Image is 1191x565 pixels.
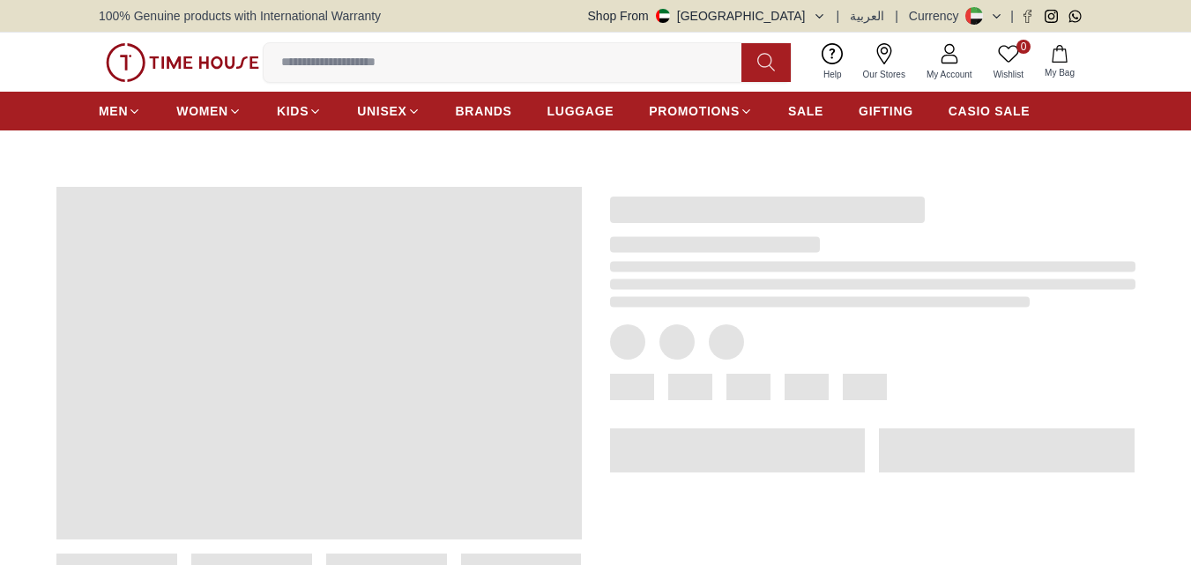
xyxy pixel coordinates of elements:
img: United Arab Emirates [656,9,670,23]
span: Our Stores [856,68,912,81]
span: SALE [788,102,823,120]
span: CASIO SALE [949,102,1031,120]
a: SALE [788,95,823,127]
a: PROMOTIONS [649,95,753,127]
a: Our Stores [852,40,916,85]
button: Shop From[GEOGRAPHIC_DATA] [588,7,826,25]
span: Wishlist [986,68,1031,81]
span: UNISEX [357,102,406,120]
span: LUGGAGE [547,102,614,120]
span: KIDS [277,102,309,120]
a: Facebook [1021,10,1034,23]
div: Currency [909,7,966,25]
a: Instagram [1045,10,1058,23]
span: Help [816,68,849,81]
a: LUGGAGE [547,95,614,127]
a: 0Wishlist [983,40,1034,85]
span: PROMOTIONS [649,102,740,120]
a: UNISEX [357,95,420,127]
span: | [837,7,840,25]
img: ... [106,43,259,82]
span: | [895,7,898,25]
span: | [1010,7,1014,25]
a: BRANDS [456,95,512,127]
span: MEN [99,102,128,120]
span: 100% Genuine products with International Warranty [99,7,381,25]
a: Whatsapp [1068,10,1082,23]
span: WOMEN [176,102,228,120]
a: KIDS [277,95,322,127]
a: CASIO SALE [949,95,1031,127]
a: WOMEN [176,95,242,127]
span: BRANDS [456,102,512,120]
button: My Bag [1034,41,1085,83]
a: MEN [99,95,141,127]
span: My Bag [1038,66,1082,79]
a: GIFTING [859,95,913,127]
span: My Account [919,68,979,81]
a: Help [813,40,852,85]
span: 0 [1016,40,1031,54]
button: العربية [850,7,884,25]
span: GIFTING [859,102,913,120]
